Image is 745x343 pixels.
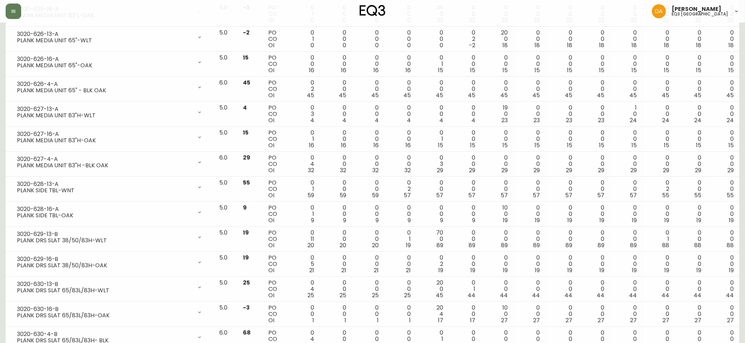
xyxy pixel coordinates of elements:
[358,80,379,99] div: 0 0
[373,141,379,149] span: 16
[519,105,540,124] div: 0 0
[631,66,637,74] span: 15
[629,91,637,99] span: 45
[648,130,669,149] div: 0 0
[17,262,193,269] div: PLANK DRS SLAT 38/50/83H-OAK
[422,55,443,74] div: 0 1
[422,180,443,199] div: 0 0
[672,6,721,12] span: [PERSON_NAME]
[487,155,508,174] div: 0 0
[342,116,346,124] span: 4
[616,80,637,99] div: 0 0
[243,179,250,187] span: 55
[325,55,347,74] div: 0 0
[567,66,572,74] span: 15
[728,141,734,149] span: 15
[680,80,702,99] div: 0 0
[17,156,193,162] div: 3020-627-4-A
[648,105,669,124] div: 0 0
[358,205,379,224] div: 0 0
[440,216,443,224] span: 9
[519,205,540,224] div: 0 0
[214,27,237,52] td: 5.0
[680,155,702,174] div: 0 0
[268,55,282,74] div: PO CO
[358,55,379,74] div: 0 0
[422,5,443,24] div: 35 3
[373,66,379,74] span: 16
[309,141,314,149] span: 16
[243,204,247,212] span: 9
[375,116,379,124] span: 4
[214,177,237,202] td: 5.0
[407,41,411,49] span: 0
[390,55,411,74] div: 0 0
[268,105,282,124] div: PO CO
[469,41,476,49] span: -2
[630,166,637,174] span: 29
[17,56,193,62] div: 3020-626-16-A
[454,205,476,224] div: 0 0
[565,91,572,99] span: 45
[343,216,346,224] span: 9
[325,130,347,149] div: 0 0
[454,55,476,74] div: 0 0
[325,205,347,224] div: 0 0
[390,105,411,124] div: 0 0
[551,155,573,174] div: 0 0
[648,5,669,24] div: 0 0
[535,41,540,49] span: 18
[502,41,508,49] span: 18
[584,55,605,74] div: 0 0
[214,102,237,127] td: 5.0
[584,105,605,124] div: 0 0
[501,116,508,124] span: 23
[551,205,573,224] div: 0 0
[631,141,637,149] span: 15
[470,66,476,74] span: 15
[268,216,274,224] span: OI
[17,287,193,294] div: PLANK DRS SLAT 65/83L/83H-WLT
[487,30,508,49] div: 20 0
[293,55,314,74] div: 0 0
[11,130,208,145] div: 3020-627-16-APLANK MEDIA UNIT 83"H-OAK
[11,280,208,295] div: 3020-630-13-BPLANK DRS SLAT 65/83L/83H-WLT
[487,180,508,199] div: 0 0
[487,55,508,74] div: 0 0
[727,116,734,124] span: 24
[440,41,443,49] span: 0
[469,166,476,174] span: 29
[648,30,669,49] div: 0 0
[390,30,411,49] div: 0 0
[422,80,443,99] div: 0 0
[268,116,274,124] span: OI
[616,130,637,149] div: 0 0
[534,166,540,174] span: 29
[630,116,637,124] span: 24
[713,180,734,199] div: 0 0
[17,237,193,244] div: PLANK DRS SLAT 38/50/83H-WLT
[662,91,669,99] span: 45
[436,91,443,99] span: 45
[11,155,208,170] div: 3020-627-4-APLANK MEDIA UNIT 83"H -BLK OAK
[584,130,605,149] div: 0 0
[340,166,346,174] span: 32
[567,141,572,149] span: 15
[372,191,379,199] span: 59
[454,80,476,99] div: 0 0
[17,331,193,337] div: 3020-630-4-B
[436,191,443,199] span: 57
[243,104,247,112] span: 4
[268,91,274,99] span: OI
[713,155,734,174] div: 0 0
[584,180,605,199] div: 0 0
[694,91,701,99] span: 45
[325,105,347,124] div: 0 0
[728,66,734,74] span: 15
[487,205,508,224] div: 10 0
[358,30,379,49] div: 0 0
[372,166,379,174] span: 32
[616,30,637,49] div: 0 0
[599,41,605,49] span: 18
[598,116,605,124] span: 23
